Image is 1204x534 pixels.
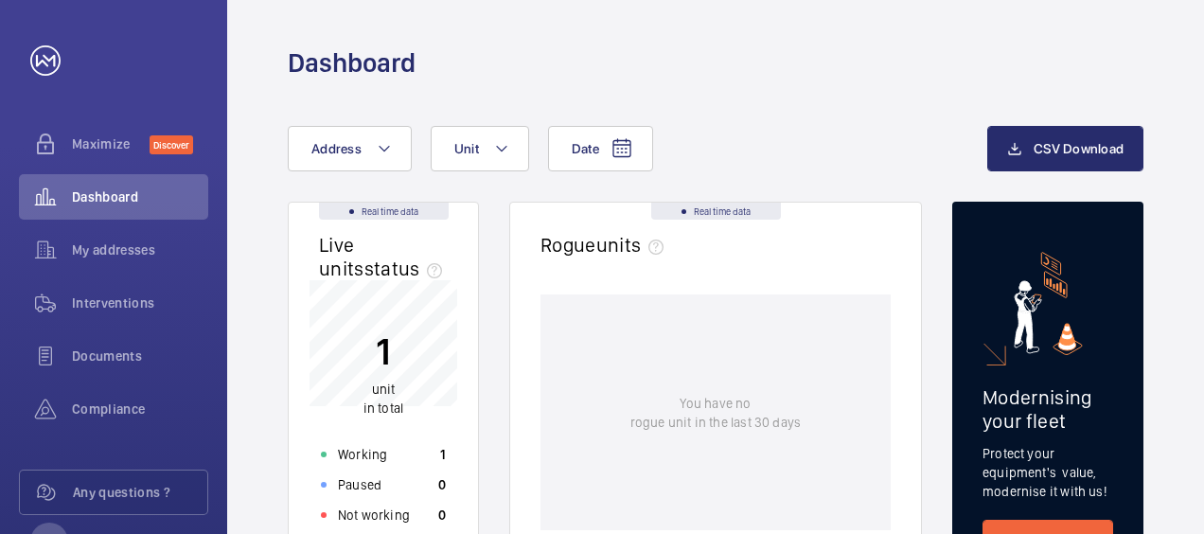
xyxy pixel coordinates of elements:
span: Any questions ? [73,483,207,502]
button: CSV Download [987,126,1143,171]
span: status [364,257,451,280]
span: Date [572,141,599,156]
h2: Rogue [540,233,671,257]
span: My addresses [72,240,208,259]
p: 1 [363,328,403,375]
h2: Modernising your fleet [983,385,1113,433]
h1: Dashboard [288,45,416,80]
span: Compliance [72,400,208,418]
span: Maximize [72,134,150,153]
span: Interventions [72,294,208,312]
span: Documents [72,347,208,365]
button: Unit [431,126,529,171]
span: units [596,233,672,257]
p: 0 [438,475,446,494]
span: CSV Download [1034,141,1124,156]
p: Not working [338,506,410,525]
p: Working [338,445,387,464]
p: You have no rogue unit in the last 30 days [630,394,801,432]
div: Real time data [319,203,449,220]
p: Protect your equipment's value, modernise it with us! [983,444,1113,501]
img: marketing-card.svg [1014,252,1083,355]
div: Real time data [651,203,781,220]
span: Address [311,141,362,156]
p: 0 [438,506,446,525]
span: Dashboard [72,187,208,206]
span: Discover [150,135,193,154]
button: Date [548,126,653,171]
span: Unit [454,141,479,156]
h2: Live units [319,233,450,280]
p: in total [363,380,403,418]
button: Address [288,126,412,171]
p: 1 [440,445,446,464]
span: unit [372,382,396,397]
p: Paused [338,475,381,494]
